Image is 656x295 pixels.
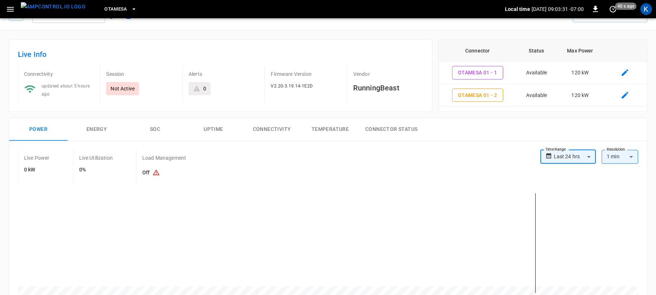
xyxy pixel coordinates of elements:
[271,70,341,78] p: Firmware Version
[353,70,423,78] p: Vendor
[516,62,557,84] td: Available
[101,2,140,16] button: OtaMesa
[602,150,638,164] div: 1 min
[640,3,652,15] div: profile-icon
[557,84,603,107] td: 120 kW
[243,118,301,141] button: Connectivity
[42,84,90,97] span: updated about 5 hours ago
[557,40,603,62] th: Max Power
[203,85,206,92] div: 0
[615,3,637,10] span: 40 s ago
[439,40,516,62] th: Connector
[18,48,423,60] h6: Live Info
[516,84,557,107] td: Available
[301,118,359,141] button: Temperature
[24,166,50,174] h6: 0 kW
[439,40,647,106] table: connector table
[150,166,163,180] button: Existing capacity schedules won’t take effect because Load Management is turned off. To activate ...
[24,70,94,78] p: Connectivity
[189,70,259,78] p: Alerts
[516,40,557,62] th: Status
[104,5,127,13] span: OtaMesa
[21,2,85,11] img: ampcontrol.io logo
[24,154,50,162] p: Live Power
[79,154,113,162] p: Live Utilization
[142,154,186,162] p: Load Management
[545,147,566,152] label: Time Range
[452,66,503,79] button: OtaMesa 01 - 1
[532,5,584,13] p: [DATE] 09:03:31 -07:00
[452,89,503,102] button: OtaMesa 01 - 2
[607,147,625,152] label: Resolution
[106,70,176,78] p: Session
[353,82,423,94] h6: RunningBeast
[554,150,596,164] div: Last 24 hrs
[79,166,113,174] h6: 0%
[184,118,243,141] button: Uptime
[557,62,603,84] td: 120 kW
[67,118,126,141] button: Energy
[505,5,530,13] p: Local time
[607,3,619,15] button: set refresh interval
[111,85,135,92] p: Not Active
[126,118,184,141] button: SOC
[9,118,67,141] button: Power
[271,84,313,89] span: V2.20-3.19.14-1E2D
[142,166,186,180] h6: Off
[359,118,423,141] button: Connector Status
